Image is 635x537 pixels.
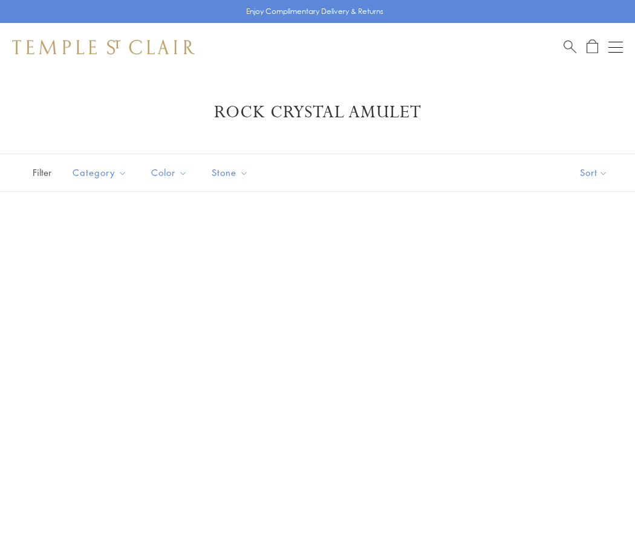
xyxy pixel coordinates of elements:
[553,154,635,191] button: Show sort by
[142,159,197,186] button: Color
[246,5,383,18] p: Enjoy Complimentary Delivery & Returns
[63,159,136,186] button: Category
[206,165,258,180] span: Stone
[203,159,258,186] button: Stone
[145,165,197,180] span: Color
[67,165,136,180] span: Category
[564,39,576,54] a: Search
[30,102,605,123] h1: Rock Crystal Amulet
[587,39,598,54] a: Open Shopping Bag
[12,40,195,54] img: Temple St. Clair
[608,40,623,54] button: Open navigation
